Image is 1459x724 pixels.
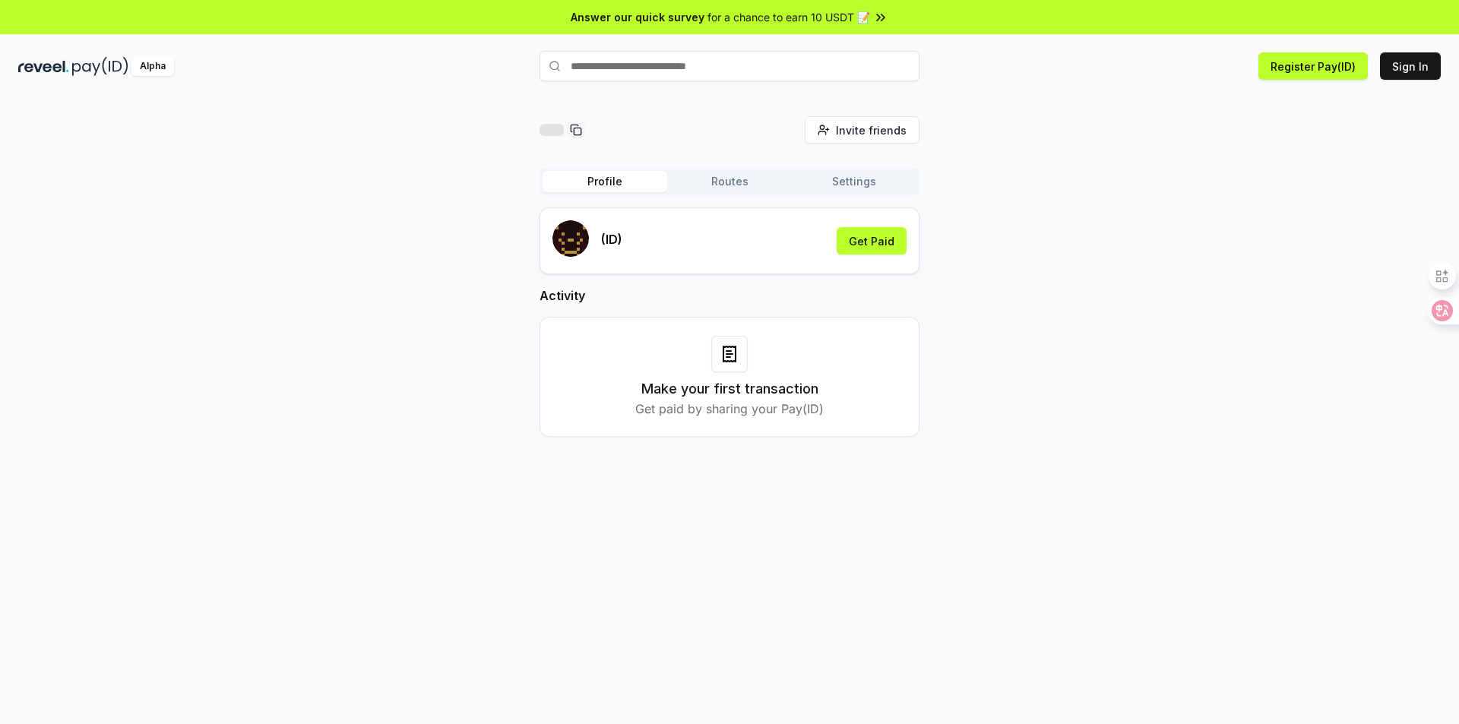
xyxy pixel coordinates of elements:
[601,230,622,248] p: (ID)
[837,227,907,255] button: Get Paid
[540,286,919,305] h2: Activity
[72,57,128,76] img: pay_id
[805,116,919,144] button: Invite friends
[707,9,870,25] span: for a chance to earn 10 USDT 📝
[635,400,824,418] p: Get paid by sharing your Pay(ID)
[641,378,818,400] h3: Make your first transaction
[1380,52,1441,80] button: Sign In
[792,171,916,192] button: Settings
[667,171,792,192] button: Routes
[836,122,907,138] span: Invite friends
[18,57,69,76] img: reveel_dark
[543,171,667,192] button: Profile
[1258,52,1368,80] button: Register Pay(ID)
[571,9,704,25] span: Answer our quick survey
[131,57,174,76] div: Alpha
